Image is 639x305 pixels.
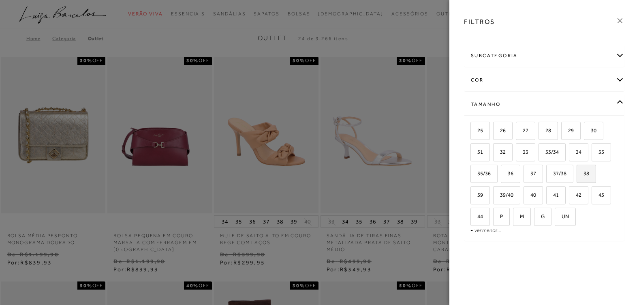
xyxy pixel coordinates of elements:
span: 25 [471,127,483,133]
input: M [512,214,520,222]
a: Ver menos... [474,227,501,233]
input: 30 [583,128,591,136]
span: 37 [524,170,536,176]
span: 43 [592,192,604,198]
span: 26 [494,127,506,133]
span: G [535,213,545,219]
span: M [514,213,524,219]
input: 41 [545,192,553,200]
input: 33 [515,149,523,157]
input: 29 [560,128,568,136]
div: cor [464,69,624,91]
input: 39/40 [492,192,500,200]
span: UN [556,213,569,219]
span: 31 [471,149,483,155]
input: 27 [515,128,523,136]
span: 39 [471,192,483,198]
input: 38 [575,171,583,179]
span: 27 [517,127,528,133]
input: 25 [469,128,477,136]
span: 44 [471,213,483,219]
input: 32 [492,149,500,157]
input: 42 [568,192,576,200]
span: - [470,227,473,233]
input: 40 [522,192,530,200]
input: 28 [537,128,545,136]
span: 29 [562,127,574,133]
input: 33/34 [537,149,545,157]
span: 32 [494,149,506,155]
span: 37/38 [547,170,566,176]
input: 36 [500,171,508,179]
input: 39 [469,192,477,200]
div: subcategoria [464,45,624,67]
input: 35/36 [469,171,477,179]
span: P [494,213,503,219]
span: 41 [547,192,559,198]
input: 44 [469,214,477,222]
span: 33 [517,149,528,155]
input: P [492,214,500,222]
span: 34 [570,149,581,155]
span: 36 [502,170,513,176]
input: G [533,214,541,222]
input: 26 [492,128,500,136]
input: 34 [568,149,576,157]
input: 37 [522,171,530,179]
span: 42 [570,192,581,198]
h3: FILTROS [464,17,495,26]
span: 33/34 [539,149,559,155]
span: 30 [585,127,596,133]
div: Tamanho [464,94,624,115]
input: 37/38 [545,171,553,179]
span: 39/40 [494,192,513,198]
input: 43 [590,192,598,200]
span: 35/36 [471,170,491,176]
span: 35 [592,149,604,155]
input: 35 [590,149,598,157]
input: 31 [469,149,477,157]
span: 28 [539,127,551,133]
span: 38 [577,170,589,176]
input: UN [554,214,562,222]
span: 40 [524,192,536,198]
